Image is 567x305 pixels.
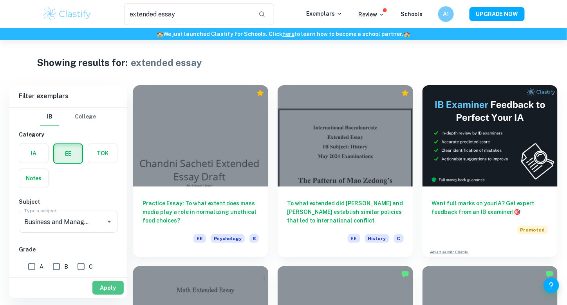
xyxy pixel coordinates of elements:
h6: Grade [19,245,117,254]
h6: To what extended did [PERSON_NAME] and [PERSON_NAME] establish similar policies that led to inter... [287,199,403,225]
button: IA [19,144,48,163]
h1: Showing results for: [37,56,128,70]
button: UPGRADE NOW [469,7,525,21]
button: Apply [92,281,124,295]
img: Clastify logo [42,6,92,22]
span: A [40,262,43,271]
button: Open [104,216,115,227]
img: Marked [546,270,554,278]
button: A1 [438,6,454,22]
h6: Filter exemplars [9,85,127,107]
a: To what extended did [PERSON_NAME] and [PERSON_NAME] establish similar policies that led to inter... [278,85,413,257]
h6: We just launched Clastify for Schools. Click to learn how to become a school partner. [2,30,565,38]
h6: Practice Essay: To what extent does mass media play a role in normalizing unethical food choices? [143,199,259,225]
span: Promoted [517,226,548,234]
h6: A1 [442,10,451,18]
span: B [249,234,259,243]
button: IB [40,108,59,126]
button: TOK [88,144,117,163]
h6: Category [19,130,117,139]
span: History [365,234,389,243]
a: Practice Essay: To what extent does mass media play a role in normalizing unethical food choices?... [133,85,268,257]
span: 🏫 [157,31,164,37]
button: Help and Feedback [544,278,559,293]
span: Psychology [211,234,245,243]
h6: Subject [19,197,117,206]
div: Filter type choice [40,108,96,126]
div: Premium [401,89,409,97]
img: Marked [401,270,409,278]
a: Want full marks on yourIA? Get expert feedback from an IB examiner!PromotedAdvertise with Clastify [423,85,558,257]
h6: Want full marks on your IA ? Get expert feedback from an IB examiner! [432,199,548,216]
h1: extended essay [131,56,202,70]
span: 🎯 [514,209,521,215]
span: B [64,262,68,271]
span: C [394,234,404,243]
a: Advertise with Clastify [430,249,468,255]
span: EE [348,234,360,243]
button: Notes [19,169,48,188]
p: Review [358,10,385,19]
a: Schools [401,11,423,17]
input: Search for any exemplars... [124,3,252,25]
div: Premium [256,89,264,97]
img: Thumbnail [423,85,558,187]
a: here [283,31,295,37]
span: EE [193,234,206,243]
button: EE [54,144,82,163]
span: C [89,262,93,271]
label: Type a subject [24,207,57,214]
span: 🏫 [404,31,410,37]
p: Exemplars [306,9,343,18]
button: College [75,108,96,126]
